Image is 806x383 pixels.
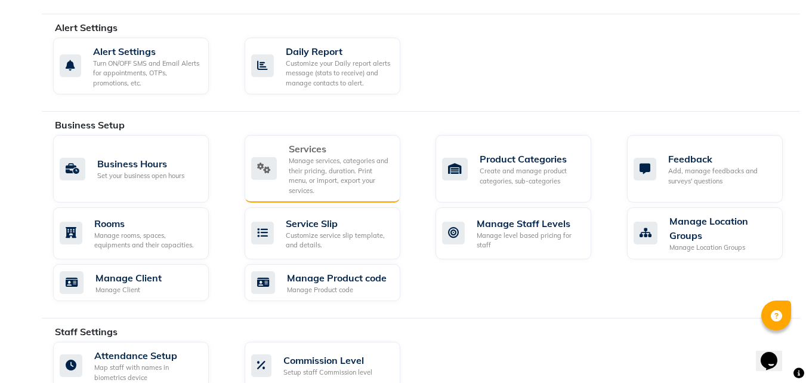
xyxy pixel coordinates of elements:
a: Business HoursSet your business open hours [53,135,227,203]
div: Manage Product code [287,285,387,295]
a: RoomsManage rooms, spaces, equipments and their capacities. [53,207,227,259]
div: Manage level based pricing for staff [477,231,582,250]
a: Product CategoriesCreate and manage product categories, sub-categories [436,135,609,203]
a: Service SlipCustomize service slip template, and details. [245,207,418,259]
div: Map staff with names in biometrics device [94,363,199,382]
div: Create and manage product categories, sub-categories [480,166,582,186]
a: Manage ClientManage Client [53,264,227,302]
iframe: chat widget [756,335,794,371]
div: Turn ON/OFF SMS and Email Alerts for appointments, OTPs, promotions, etc. [93,59,199,88]
div: Daily Report [286,44,391,59]
div: Services [289,142,391,156]
div: Manage Client [95,271,162,285]
div: Manage rooms, spaces, equipments and their capacities. [94,231,199,250]
div: Alert Settings [93,44,199,59]
div: Service Slip [286,216,391,231]
div: Business Hours [97,157,184,171]
div: Attendance Setup [94,348,199,363]
div: Setup staff Commission level [283,367,372,378]
div: Customize service slip template, and details. [286,231,391,250]
div: Feedback [668,152,773,166]
div: Commission Level [283,353,372,367]
div: Manage Client [95,285,162,295]
a: Manage Location GroupsManage Location Groups [627,207,801,259]
div: Manage Staff Levels [477,216,582,231]
div: Rooms [94,216,199,231]
a: Manage Product codeManage Product code [245,264,418,302]
a: Manage Staff LevelsManage level based pricing for staff [436,207,609,259]
a: FeedbackAdd, manage feedbacks and surveys' questions [627,135,801,203]
div: Customize your Daily report alerts message (stats to receive) and manage contacts to alert. [286,59,391,88]
a: ServicesManage services, categories and their pricing, duration. Print menu, or import, export yo... [245,135,418,203]
div: Manage Product code [287,271,387,285]
div: Manage Location Groups [669,214,773,243]
div: Set your business open hours [97,171,184,181]
div: Manage services, categories and their pricing, duration. Print menu, or import, export your servi... [289,156,391,195]
a: Daily ReportCustomize your Daily report alerts message (stats to receive) and manage contacts to ... [245,38,418,95]
div: Add, manage feedbacks and surveys' questions [668,166,773,186]
div: Product Categories [480,152,582,166]
a: Alert SettingsTurn ON/OFF SMS and Email Alerts for appointments, OTPs, promotions, etc. [53,38,227,95]
div: Manage Location Groups [669,243,773,253]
